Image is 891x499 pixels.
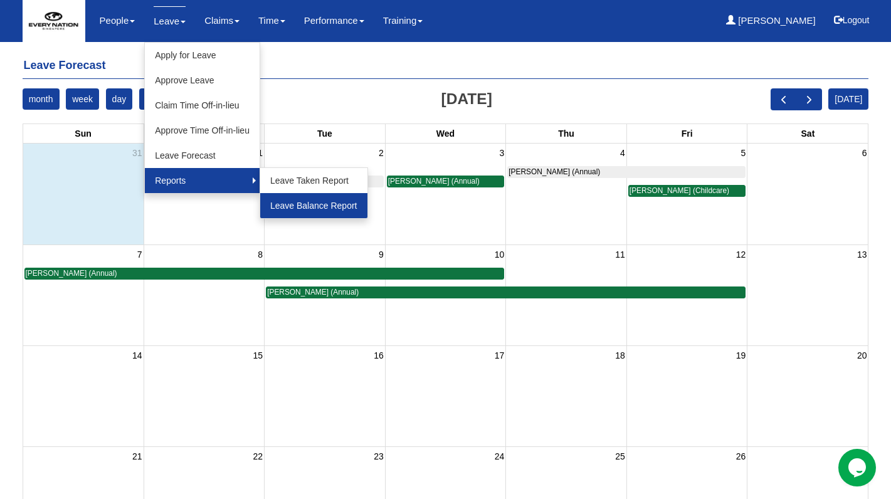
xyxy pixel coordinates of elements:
span: 11 [614,247,626,262]
button: prev [771,88,796,110]
a: [PERSON_NAME] (Childcare) [628,185,746,197]
a: Claim Time Off-in-lieu [145,93,260,118]
span: Sun [75,129,91,139]
span: 1 [256,145,264,160]
span: 22 [252,449,265,464]
a: [PERSON_NAME] (Annual) [507,166,746,178]
span: 4 [619,145,626,160]
span: 31 [131,145,144,160]
span: Sat [801,129,815,139]
span: 5 [740,145,747,160]
span: Tue [317,129,332,139]
a: Training [383,6,423,35]
a: Approve Leave [145,68,260,93]
a: Leave Forecast [145,143,260,168]
a: Reports [145,168,260,193]
h2: [DATE] [441,91,492,108]
a: Time [258,6,285,35]
a: [PERSON_NAME] (Annual) [387,176,505,187]
a: Approve Time Off-in-lieu [145,118,260,143]
h4: Leave Forecast [23,53,869,79]
a: Apply for Leave [145,43,260,68]
span: 10 [493,247,506,262]
span: [PERSON_NAME] (Annual) [26,269,117,278]
a: Performance [304,6,364,35]
span: 19 [735,348,747,363]
span: 14 [131,348,144,363]
a: [PERSON_NAME] [726,6,816,35]
button: day [106,88,133,110]
button: week [66,88,99,110]
span: [PERSON_NAME] (Annual) [509,167,600,176]
span: 9 [377,247,385,262]
span: 6 [861,145,868,160]
a: [PERSON_NAME] (Annual) [266,286,746,298]
span: 25 [614,449,626,464]
span: 21 [131,449,144,464]
button: Logout [825,5,878,35]
span: 18 [614,348,626,363]
button: [DATE] [828,88,868,110]
a: Leave Balance Report [260,193,367,218]
span: 8 [256,247,264,262]
span: [PERSON_NAME] (Childcare) [630,186,729,195]
span: 12 [735,247,747,262]
a: People [100,6,135,35]
span: 23 [372,449,385,464]
span: [PERSON_NAME] (Annual) [388,177,480,186]
span: 16 [372,348,385,363]
span: 3 [498,145,505,160]
span: 2 [377,145,385,160]
button: next [796,88,822,110]
a: Claims [204,6,240,35]
span: 20 [856,348,868,363]
a: Leave [154,6,186,36]
iframe: chat widget [838,449,878,486]
span: 13 [856,247,868,262]
span: [PERSON_NAME] (Annual) [267,288,359,297]
span: 24 [493,449,506,464]
span: 7 [136,247,144,262]
button: month [23,88,60,110]
button: list [139,88,162,110]
span: 17 [493,348,506,363]
a: Leave Taken Report [260,168,367,193]
span: Fri [682,129,693,139]
a: [PERSON_NAME] (Annual) [24,268,505,280]
span: Thu [558,129,574,139]
span: 15 [252,348,265,363]
span: 26 [735,449,747,464]
span: Wed [436,129,455,139]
